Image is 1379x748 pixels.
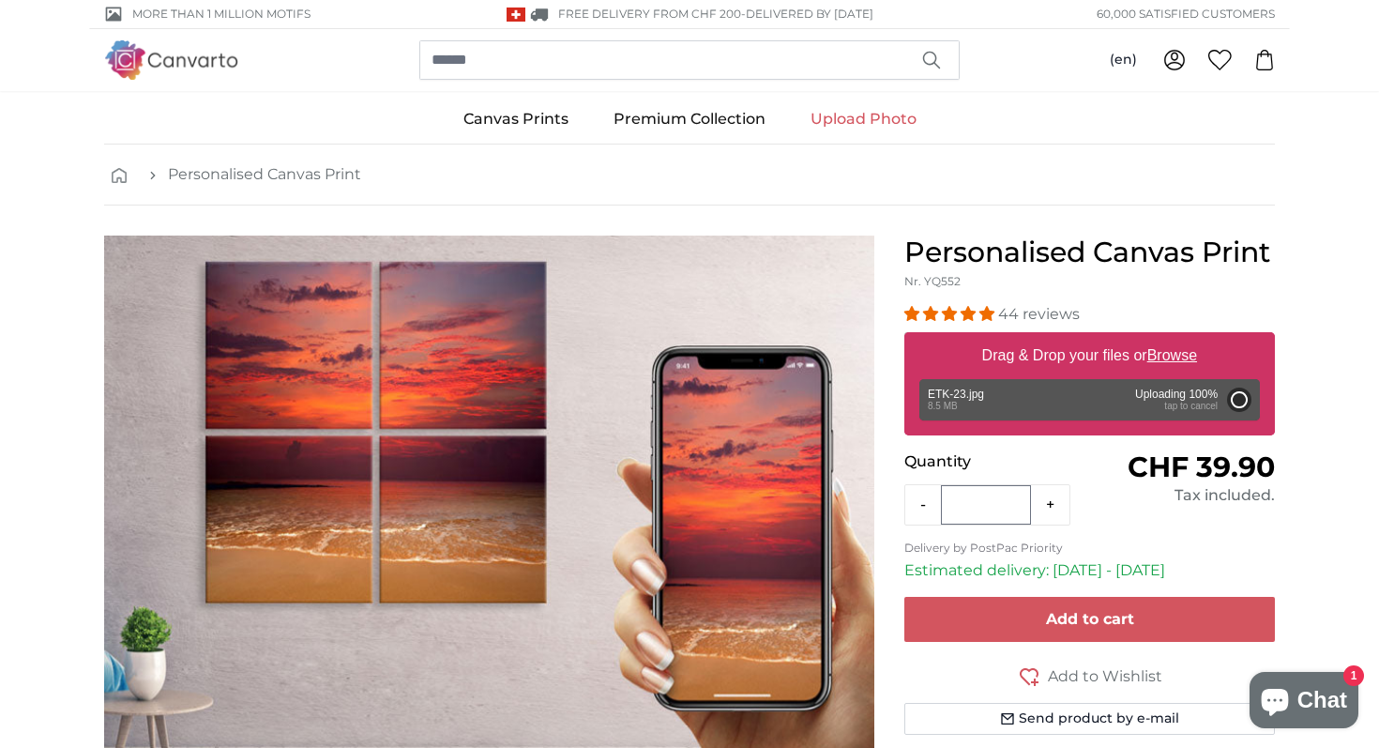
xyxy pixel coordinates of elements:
h1: Personalised Canvas Print [904,236,1275,269]
span: FREE delivery from CHF 200 [558,7,741,21]
button: Add to cart [904,597,1275,642]
span: Add to Wishlist [1048,665,1162,688]
a: Premium Collection [591,95,788,144]
span: Add to cart [1046,610,1134,628]
a: Upload Photo [788,95,939,144]
img: Canvarto [104,40,239,79]
p: Estimated delivery: [DATE] - [DATE] [904,559,1275,582]
span: - [741,7,873,21]
p: Quantity [904,450,1089,473]
span: More than 1 million motifs [132,6,311,23]
button: + [1031,486,1069,524]
button: - [905,486,941,524]
inbox-online-store-chat: Shopify online store chat [1244,672,1364,733]
span: Nr. YQ552 [904,274,961,288]
img: Switzerland [507,8,525,22]
div: Tax included. [1090,484,1275,507]
span: Delivered by [DATE] [746,7,873,21]
a: Personalised Canvas Print [168,163,361,186]
nav: breadcrumbs [104,145,1275,206]
a: Canvas Prints [441,95,591,144]
button: Send product by e-mail [904,703,1275,735]
span: 60,000 satisfied customers [1097,6,1275,23]
span: CHF 39.90 [1128,450,1275,484]
button: (en) [1095,43,1152,77]
label: Drag & Drop your files or [975,337,1205,374]
button: Add to Wishlist [904,664,1275,688]
span: 4.93 stars [904,305,998,323]
span: 44 reviews [998,305,1080,323]
p: Delivery by PostPac Priority [904,541,1275,556]
u: Browse [1147,347,1197,363]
